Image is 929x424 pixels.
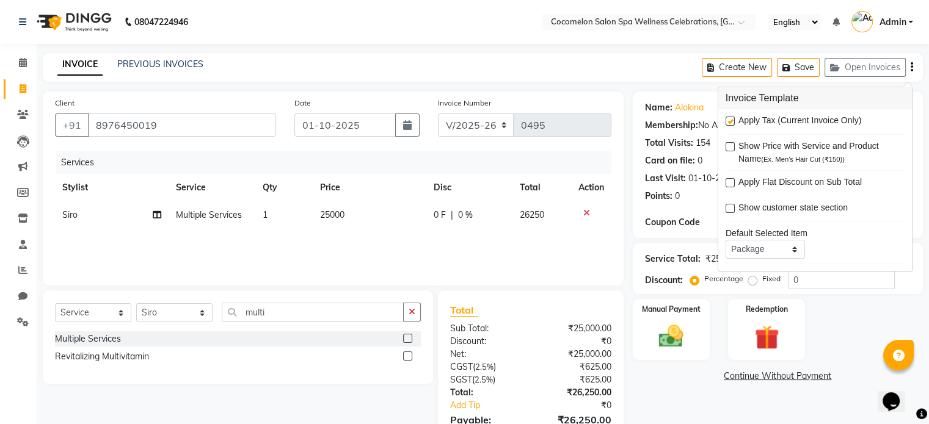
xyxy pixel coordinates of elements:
[313,174,426,201] th: Price
[263,209,268,220] span: 1
[642,304,701,315] label: Manual Payment
[450,304,478,317] span: Total
[426,174,512,201] th: Disc
[531,361,621,373] div: ₹625.00
[675,101,704,114] a: Alokina
[88,113,276,137] input: Search by Name/Mobile/Email/Code
[441,386,531,399] div: Total:
[698,154,702,167] div: 0
[571,174,611,201] th: Action
[777,58,820,77] button: Save
[55,174,169,201] th: Stylist
[55,113,89,137] button: +91
[62,209,78,220] span: Siro
[879,16,906,29] span: Admin
[651,322,691,350] img: _cash.svg
[57,54,103,76] a: INVOICE
[726,227,905,240] div: Default Selected Item
[645,216,734,229] div: Coupon Code
[645,253,701,265] div: Service Total:
[531,322,621,335] div: ₹25,000.00
[635,370,920,383] a: Continue Without Payment
[531,373,621,386] div: ₹625.00
[55,98,75,109] label: Client
[531,386,621,399] div: ₹26,250.00
[645,119,911,132] div: No Active Membership
[718,87,913,109] h3: Invoice Template
[512,174,570,201] th: Total
[738,201,848,217] span: Show customer state section
[441,361,531,373] div: ( )
[645,137,693,149] div: Total Visits:
[31,5,115,39] img: logo
[55,332,121,345] div: Multiple Services
[451,209,453,221] span: |
[519,209,544,220] span: 26250
[645,119,698,132] div: Membership:
[645,190,672,203] div: Points:
[851,11,873,32] img: Admin
[645,172,686,185] div: Last Visit:
[738,176,862,191] span: Apply Flat Discount on Sub Total
[441,322,531,335] div: Sub Total:
[747,322,787,353] img: _gift.svg
[675,190,680,203] div: 0
[55,350,149,363] div: Revitalizing Multivitamin
[645,274,683,287] div: Discount:
[320,209,344,220] span: 25000
[134,5,188,39] b: 08047224946
[762,273,781,284] label: Fixed
[441,335,531,348] div: Discount:
[825,58,906,77] button: Open Invoices
[761,156,845,163] span: (Ex. Men's Hair Cut (₹150))
[531,335,621,348] div: ₹0
[56,151,621,174] div: Services
[688,172,735,185] div: 01-10-2025
[441,373,531,386] div: ( )
[294,98,311,109] label: Date
[450,361,473,372] span: CGST
[117,59,203,70] a: PREVIOUS INVOICES
[545,399,620,412] div: ₹0
[738,114,861,129] span: Apply Tax (Current Invoice Only)
[704,273,743,284] label: Percentage
[441,399,545,412] a: Add Tip
[255,174,313,201] th: Qty
[176,209,242,220] span: Multiple Services
[531,348,621,361] div: ₹25,000.00
[738,140,895,165] span: Show Price with Service and Product Name
[475,362,494,372] span: 2.5%
[434,209,446,221] span: 0 F
[746,304,788,315] label: Redemption
[450,374,472,385] span: SGST
[705,253,749,265] div: ₹25,000.00
[878,375,917,412] iframe: chat widget
[438,98,491,109] label: Invoice Number
[475,375,493,384] span: 2.5%
[169,174,255,201] th: Service
[702,58,772,77] button: Create New
[458,209,473,221] span: 0 %
[645,101,672,114] div: Name:
[645,154,695,167] div: Card on file:
[222,303,404,322] input: Search or Scan
[441,348,531,361] div: Net:
[696,137,710,149] div: 154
